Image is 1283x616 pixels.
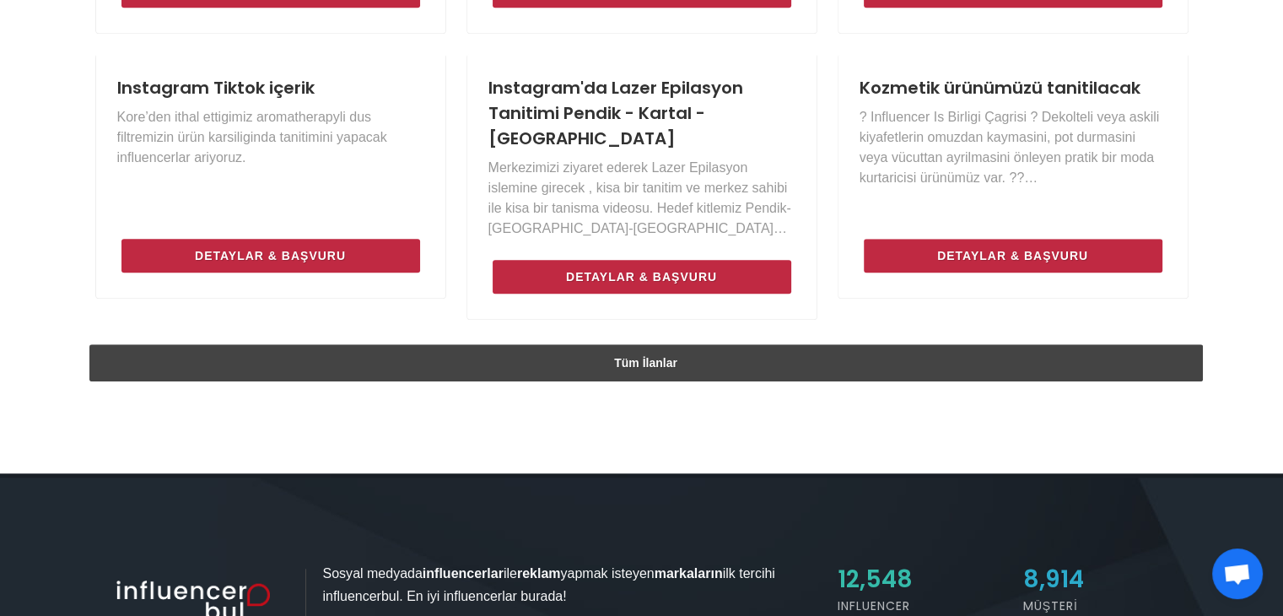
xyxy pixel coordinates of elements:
span: Detaylar & Başvuru [566,267,717,287]
span: Detaylar & Başvuru [195,246,346,266]
a: Detaylar & Başvuru [864,239,1162,273]
span: 12,548 [838,563,913,596]
p: Kore’den ithal ettigimiz aromatherapyli dus filtremizin ürün karsiliginda tanitimini yapacak infl... [117,107,424,168]
strong: markaların [655,566,723,581]
strong: influencerlar [423,566,504,581]
a: Kozmetik ürünümüzü tanitilacak [860,76,1140,100]
a: Detaylar & Başvuru [121,239,420,273]
a: Instagram'da Lazer Epilasyon Tanitimi Pendik - Kartal - [GEOGRAPHIC_DATA] [488,76,743,150]
h5: Influencer [838,597,1003,615]
span: 8,914 [1023,563,1084,596]
p: ? Influencer Is Birligi Çagrisi ? Dekolteli veya askili kiyafetlerin omuzdan kaymasini, pot durma... [860,107,1167,188]
a: Instagram Tiktok içerik [117,76,315,100]
strong: reklam [517,566,561,581]
a: Tüm İlanlar [89,344,1203,381]
p: Merkezimizi ziyaret ederek Lazer Epilasyon islemine girecek , kisa bir tanitim ve merkez sahibi i... [488,158,795,239]
a: Detaylar & Başvuru [493,260,791,294]
p: Sosyal medyada ile yapmak isteyen ilk tercihi influencerbul. En iyi influencerlar burada! [95,562,817,608]
h5: Müşteri [1023,597,1189,615]
div: Açık sohbet [1212,548,1263,599]
span: Detaylar & Başvuru [937,246,1088,266]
